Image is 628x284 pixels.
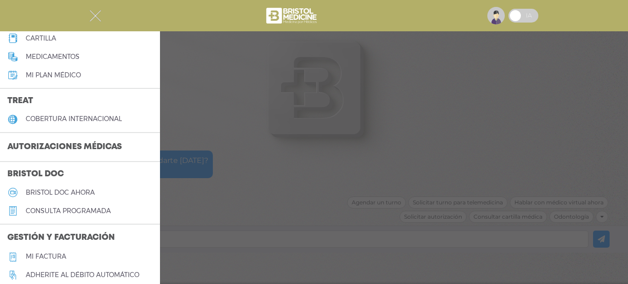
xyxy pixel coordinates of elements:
[265,5,320,27] img: bristol-medicine-blanco.png
[26,71,81,79] h5: Mi plan médico
[26,189,95,197] h5: Bristol doc ahora
[90,10,101,22] img: Cober_menu-close-white.svg
[26,35,56,42] h5: cartilla
[26,53,80,61] h5: medicamentos
[26,115,122,123] h5: cobertura internacional
[487,7,505,24] img: profile-placeholder.svg
[26,271,139,279] h5: Adherite al débito automático
[26,253,66,261] h5: Mi factura
[26,207,111,215] h5: consulta programada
